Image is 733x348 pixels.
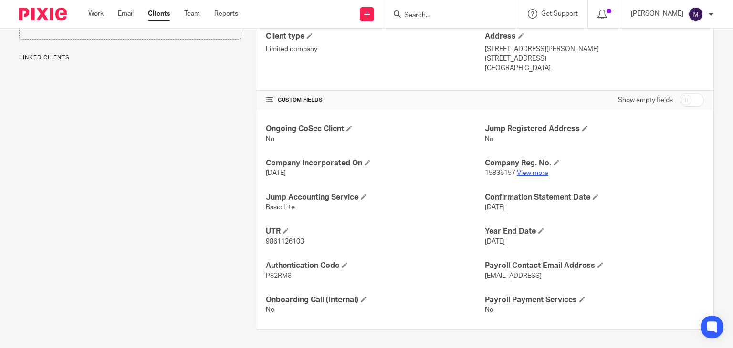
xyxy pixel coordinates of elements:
[485,295,704,305] h4: Payroll Payment Services
[214,9,238,19] a: Reports
[485,54,704,63] p: [STREET_ADDRESS]
[266,261,485,271] h4: Authentication Code
[266,204,295,211] span: Basic Lite
[266,124,485,134] h4: Ongoing CoSec Client
[266,193,485,203] h4: Jump Accounting Service
[485,158,704,168] h4: Company Reg. No.
[485,261,704,271] h4: Payroll Contact Email Address
[266,238,304,245] span: 9861126103
[266,44,485,54] p: Limited company
[148,9,170,19] a: Clients
[19,54,241,61] p: Linked clients
[485,44,704,54] p: [STREET_ADDRESS][PERSON_NAME]
[485,170,515,176] span: 15836157
[688,7,703,22] img: svg%3E
[266,170,286,176] span: [DATE]
[485,238,505,245] span: [DATE]
[88,9,104,19] a: Work
[485,31,704,41] h4: Address
[266,31,485,41] h4: Client type
[517,170,548,176] a: View more
[266,96,485,104] h4: CUSTOM FIELDS
[266,158,485,168] h4: Company Incorporated On
[618,95,673,105] label: Show empty fields
[631,9,683,19] p: [PERSON_NAME]
[118,9,134,19] a: Email
[184,9,200,19] a: Team
[266,295,485,305] h4: Onboarding Call (Internal)
[485,204,505,211] span: [DATE]
[485,307,493,313] span: No
[485,226,704,236] h4: Year End Date
[485,124,704,134] h4: Jump Registered Address
[541,10,578,17] span: Get Support
[19,8,67,20] img: Pixie
[485,136,493,143] span: No
[485,273,542,279] span: [EMAIL_ADDRESS]
[403,11,489,20] input: Search
[266,136,274,143] span: No
[266,307,274,313] span: No
[485,193,704,203] h4: Confirmation Statement Date
[266,273,292,279] span: P82RM3
[485,63,704,73] p: [GEOGRAPHIC_DATA]
[266,226,485,236] h4: UTR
